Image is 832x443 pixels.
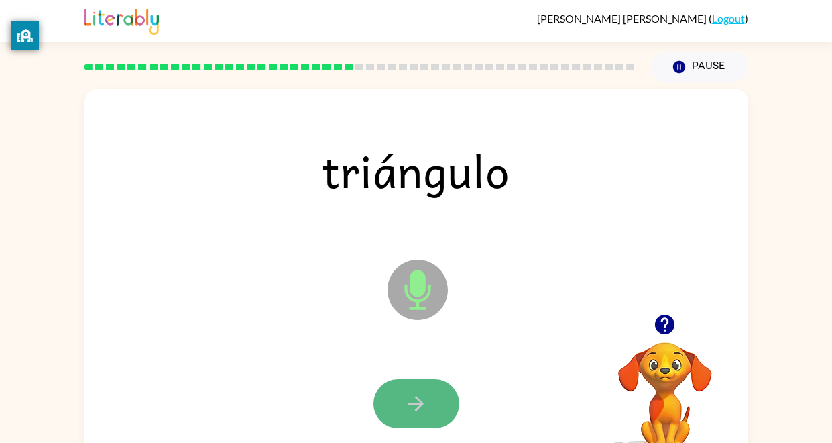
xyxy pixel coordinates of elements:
img: Literably [84,5,159,35]
span: [PERSON_NAME] [PERSON_NAME] [537,12,709,25]
div: ( ) [537,12,748,25]
a: Logout [712,12,745,25]
button: Pause [651,52,748,83]
span: triángulo [302,136,530,205]
button: privacy banner [11,21,39,50]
